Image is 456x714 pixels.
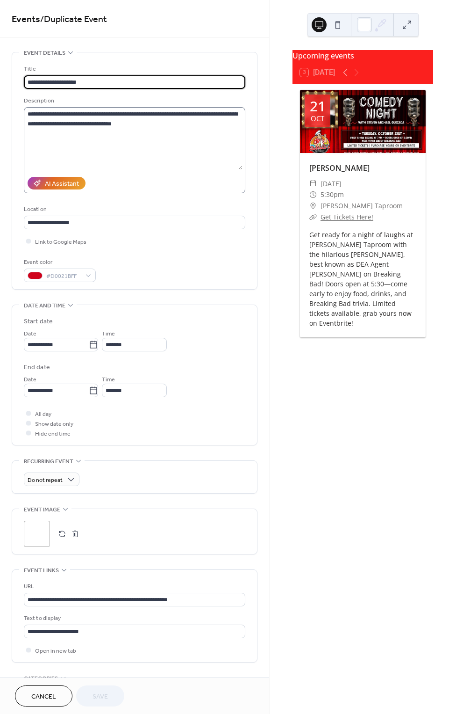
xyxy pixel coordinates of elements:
[31,692,56,702] span: Cancel
[28,475,63,486] span: Do not repeat
[310,99,326,113] div: 21
[24,48,65,58] span: Event details
[46,271,81,281] span: #D0021BFF
[300,230,426,328] div: Get ready for a night of laughs at [PERSON_NAME] Taproom with the hilarious [PERSON_NAME], best k...
[24,64,243,74] div: Title
[15,685,72,707] button: Cancel
[28,177,85,189] button: AI Assistant
[24,613,243,623] div: Text to display
[45,179,79,189] div: AI Assistant
[24,96,243,106] div: Description
[309,211,317,223] div: ​
[24,204,243,214] div: Location
[24,566,59,576] span: Event links
[321,178,342,189] span: [DATE]
[24,257,94,267] div: Event color
[35,409,51,419] span: All day
[309,163,370,173] a: [PERSON_NAME]
[24,317,53,327] div: Start date
[24,505,60,515] span: Event image
[24,674,58,684] span: Categories
[24,457,73,466] span: Recurring event
[321,212,373,221] a: Get Tickets Here!
[321,189,344,200] span: 5:30pm
[311,115,324,122] div: Oct
[24,363,50,372] div: End date
[12,10,40,29] a: Events
[321,200,403,211] span: [PERSON_NAME] Taproom
[35,646,76,656] span: Open in new tab
[24,582,243,591] div: URL
[40,10,107,29] span: / Duplicate Event
[102,375,115,385] span: Time
[35,419,73,429] span: Show date only
[309,189,317,200] div: ​
[309,200,317,211] div: ​
[24,521,50,547] div: ;
[102,329,115,339] span: Time
[24,329,36,339] span: Date
[24,375,36,385] span: Date
[309,178,317,189] div: ​
[35,237,86,247] span: Link to Google Maps
[24,301,65,311] span: Date and time
[292,50,433,61] div: Upcoming events
[35,429,71,439] span: Hide end time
